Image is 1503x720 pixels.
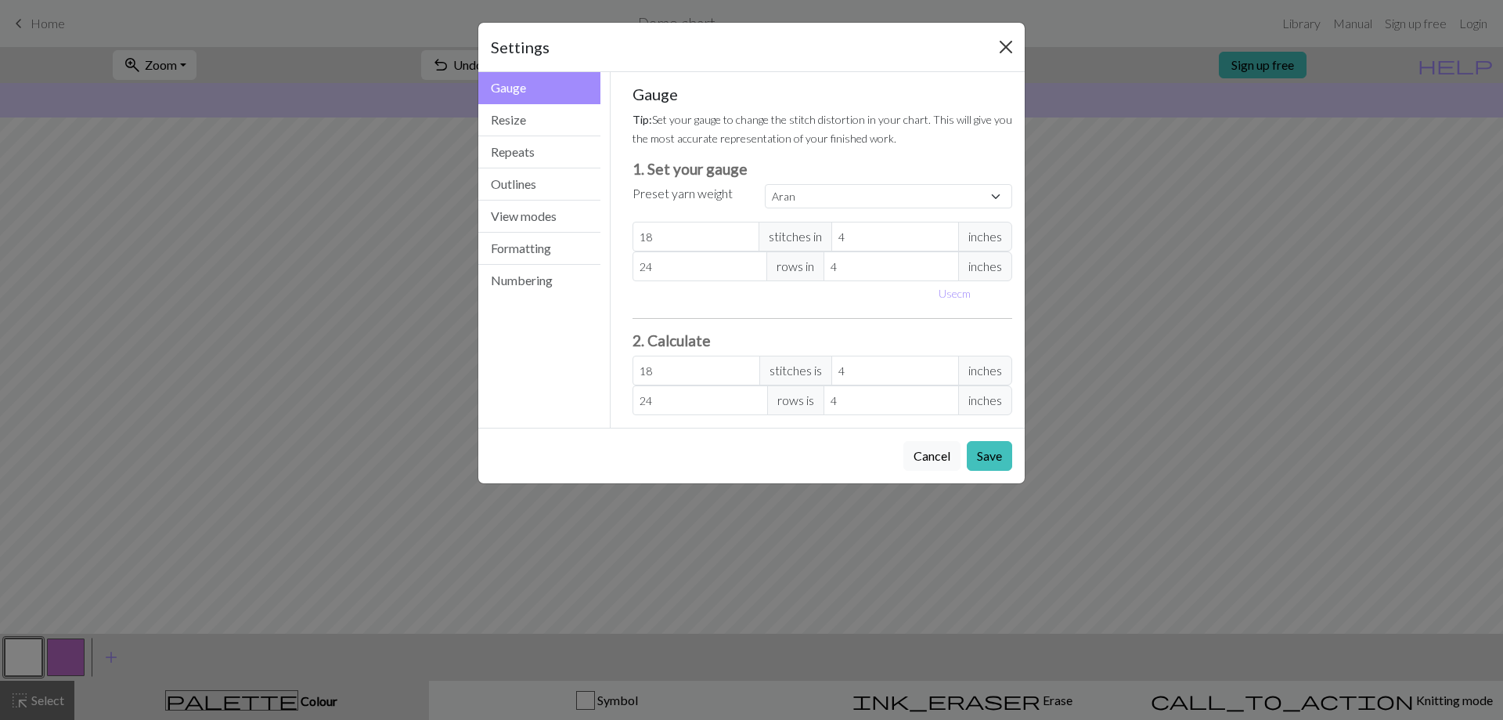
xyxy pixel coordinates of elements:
button: Outlines [478,168,600,201]
button: Gauge [478,72,600,104]
button: Cancel [903,441,961,471]
h3: 1. Set your gauge [633,160,1013,178]
button: Save [967,441,1012,471]
button: Repeats [478,136,600,168]
h3: 2. Calculate [633,331,1013,349]
small: Set your gauge to change the stitch distortion in your chart. This will give you the most accurat... [633,113,1012,145]
h5: Settings [491,35,550,59]
span: stitches is [759,356,832,385]
span: inches [958,385,1012,415]
button: Numbering [478,265,600,296]
label: Preset yarn weight [633,184,733,203]
button: Resize [478,104,600,136]
span: rows in [766,251,824,281]
button: View modes [478,201,600,233]
button: Formatting [478,233,600,265]
button: Close [993,34,1018,60]
span: stitches in [759,222,832,251]
button: Usecm [932,281,978,306]
span: rows is [767,385,824,415]
span: inches [958,222,1012,251]
strong: Tip: [633,113,652,126]
h5: Gauge [633,85,1013,103]
span: inches [958,251,1012,281]
span: inches [958,356,1012,385]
